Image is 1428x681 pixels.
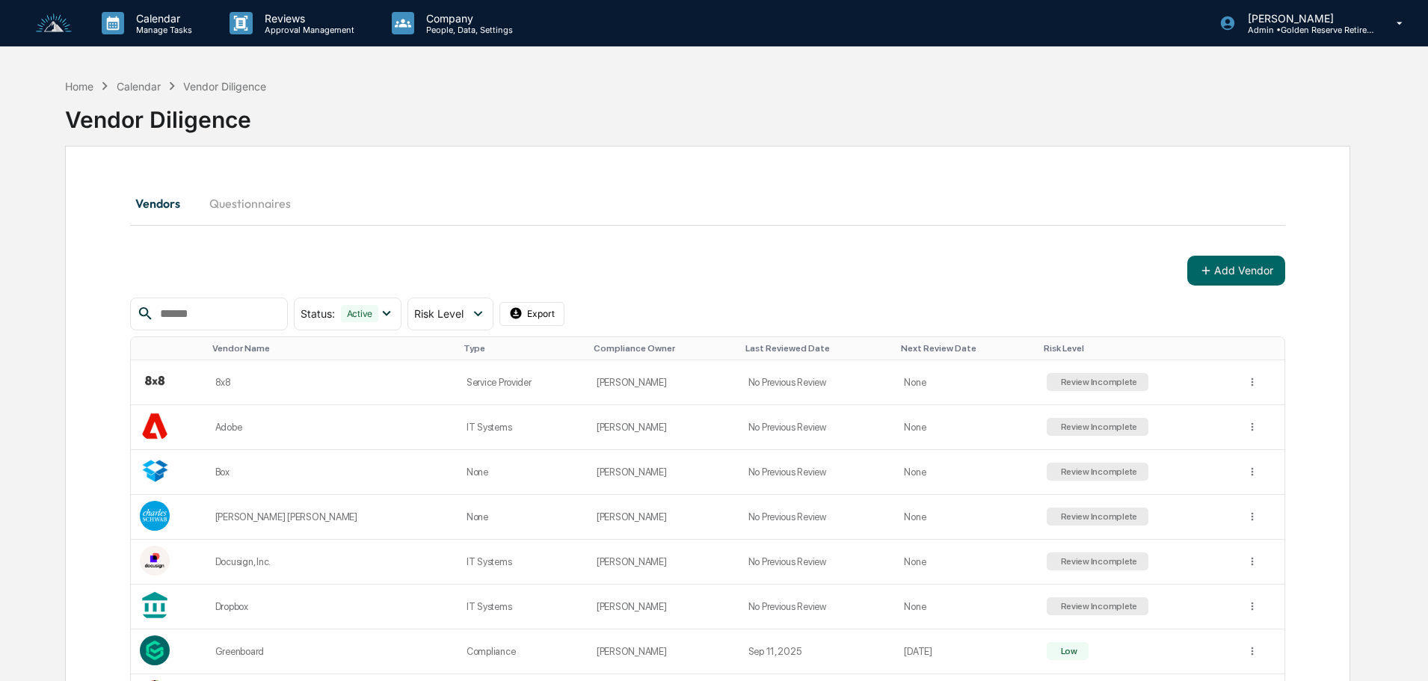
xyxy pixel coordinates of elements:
[65,80,93,93] div: Home
[739,450,896,495] td: No Previous Review
[895,629,1037,674] td: [DATE]
[895,585,1037,629] td: None
[739,629,896,674] td: Sep 11, 2025
[140,501,170,531] img: Vendor Logo
[414,307,464,320] span: Risk Level
[458,405,588,450] td: IT Systems
[215,556,449,567] div: Docusign, Inc.
[130,185,197,221] button: Vendors
[197,185,303,221] button: Questionnaires
[739,405,896,450] td: No Previous Review
[1058,556,1138,567] div: Review Incomplete
[140,411,170,441] img: Vendor Logo
[414,25,520,35] p: People, Data, Settings
[588,450,739,495] td: [PERSON_NAME]
[901,343,1031,354] div: Toggle SortBy
[215,646,449,657] div: Greenboard
[143,343,200,354] div: Toggle SortBy
[130,185,1285,221] div: secondary tabs example
[458,629,588,674] td: Compliance
[1058,646,1077,656] div: Low
[1249,343,1278,354] div: Toggle SortBy
[458,450,588,495] td: None
[588,360,739,405] td: [PERSON_NAME]
[895,495,1037,540] td: None
[739,540,896,585] td: No Previous Review
[1058,377,1138,387] div: Review Incomplete
[458,585,588,629] td: IT Systems
[895,405,1037,450] td: None
[1058,511,1138,522] div: Review Incomplete
[1187,256,1285,286] button: Add Vendor
[1058,466,1138,477] div: Review Incomplete
[458,360,588,405] td: Service Provider
[745,343,890,354] div: Toggle SortBy
[895,360,1037,405] td: None
[588,540,739,585] td: [PERSON_NAME]
[1236,25,1375,35] p: Admin • Golden Reserve Retirement
[739,495,896,540] td: No Previous Review
[253,12,362,25] p: Reviews
[117,80,161,93] div: Calendar
[140,546,170,576] img: Vendor Logo
[215,601,449,612] div: Dropbox
[458,495,588,540] td: None
[458,540,588,585] td: IT Systems
[895,540,1037,585] td: None
[215,511,449,523] div: [PERSON_NAME] [PERSON_NAME]
[739,585,896,629] td: No Previous Review
[1044,343,1232,354] div: Toggle SortBy
[140,456,170,486] img: Vendor Logo
[215,466,449,478] div: Box
[588,405,739,450] td: [PERSON_NAME]
[124,12,200,25] p: Calendar
[739,360,896,405] td: No Previous Review
[588,585,739,629] td: [PERSON_NAME]
[499,302,565,326] button: Export
[253,25,362,35] p: Approval Management
[124,25,200,35] p: Manage Tasks
[1380,632,1421,672] iframe: Open customer support
[215,422,449,433] div: Adobe
[464,343,582,354] div: Toggle SortBy
[212,343,452,354] div: Toggle SortBy
[895,450,1037,495] td: None
[140,635,170,665] img: Vendor Logo
[341,305,379,322] div: Active
[140,366,170,396] img: Vendor Logo
[1058,422,1138,432] div: Review Incomplete
[301,307,335,320] span: Status :
[215,377,449,388] div: 8x8
[183,80,266,93] div: Vendor Diligence
[36,13,72,34] img: logo
[588,495,739,540] td: [PERSON_NAME]
[65,94,1350,133] div: Vendor Diligence
[588,629,739,674] td: [PERSON_NAME]
[1236,12,1375,25] p: [PERSON_NAME]
[1058,601,1138,611] div: Review Incomplete
[594,343,733,354] div: Toggle SortBy
[414,12,520,25] p: Company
